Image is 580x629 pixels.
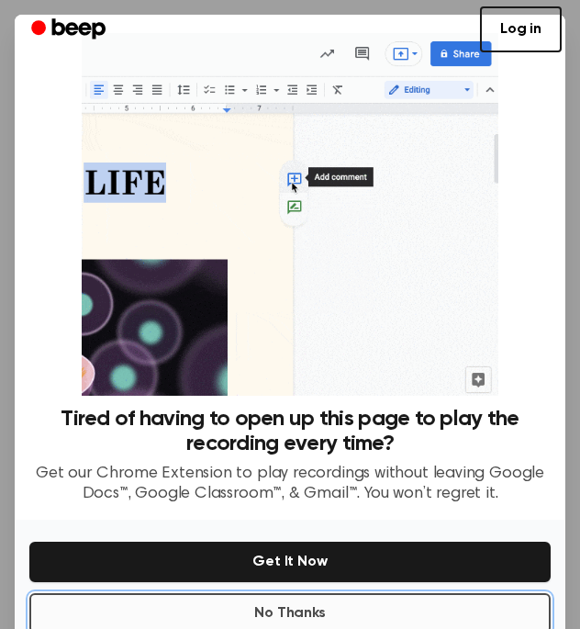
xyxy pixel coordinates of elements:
[29,542,551,582] button: Get It Now
[82,33,498,396] img: Beep extension in action
[18,12,122,48] a: Beep
[480,6,562,52] a: Log in
[29,464,551,505] p: Get our Chrome Extension to play recordings without leaving Google Docs™, Google Classroom™, & Gm...
[29,407,551,456] h3: Tired of having to open up this page to play the recording every time?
